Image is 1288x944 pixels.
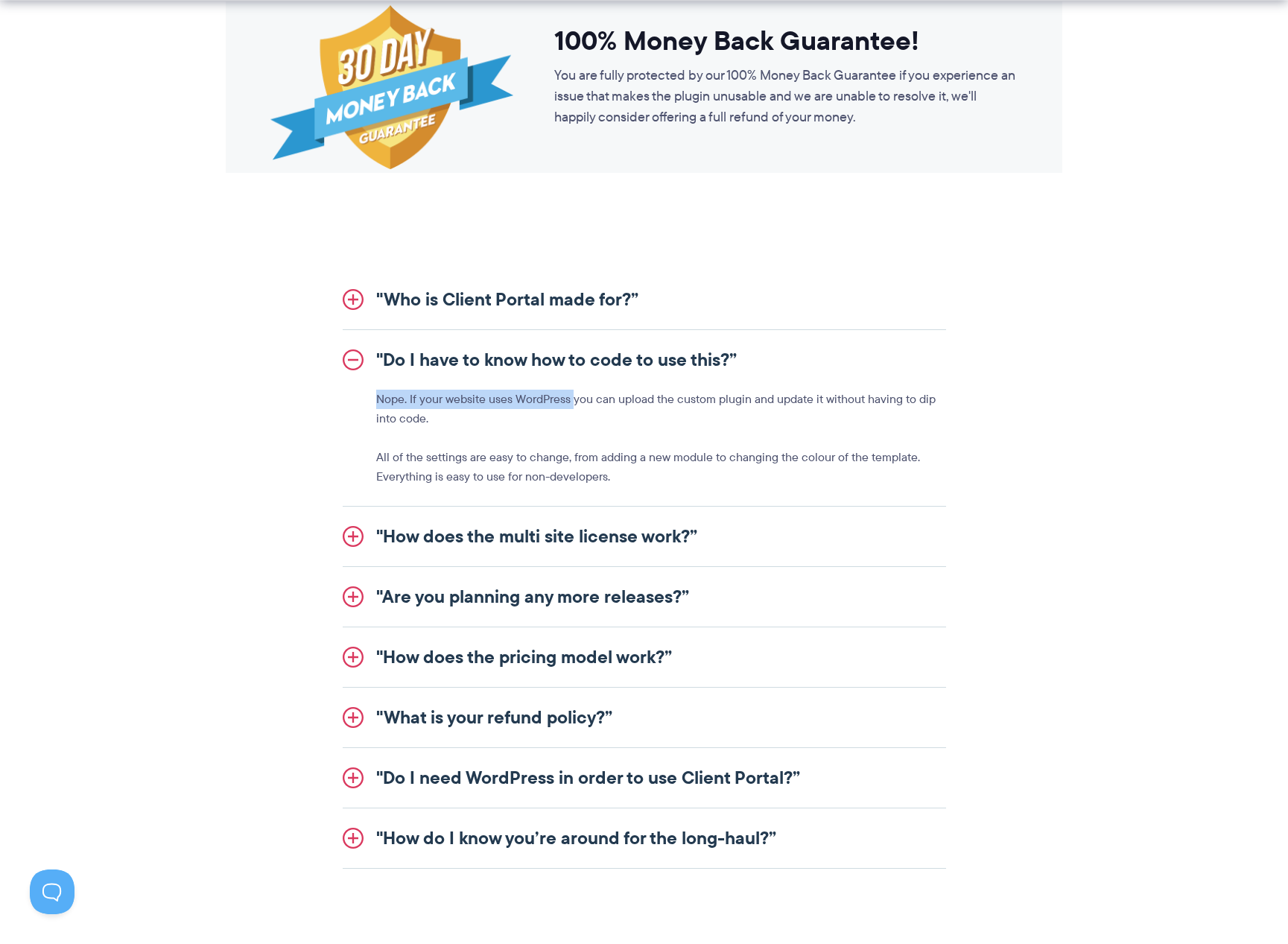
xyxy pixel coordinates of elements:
[343,567,946,627] a: "Are you planning any more releases?”
[554,65,1018,127] p: You are fully protected by our 100% Money Back Guarantee if you experience an issue that makes th...
[343,507,946,566] a: "How does the multi site license work?”
[376,390,946,428] p: Nope. If your website uses WordPress you can upload the custom plugin and update it without havin...
[343,688,946,747] a: "What is your refund policy?”
[30,869,74,914] iframe: Toggle Customer Support
[343,270,946,329] a: "Who is Client Portal made for?”
[343,808,946,868] a: "How do I know you’re around for the long-haul?”
[343,627,946,687] a: "How does the pricing model work?”
[343,748,946,808] a: "Do I need WordPress in order to use Client Portal?”
[554,24,1018,57] h3: 100% Money Back Guarantee!
[376,448,946,487] p: All of the settings are easy to change, from adding a new module to changing the colour of the te...
[343,330,946,390] a: "Do I have to know how to code to use this?”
